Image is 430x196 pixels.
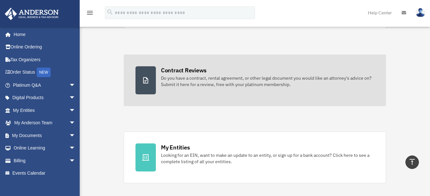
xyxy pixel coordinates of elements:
[4,104,85,117] a: My Entitiesarrow_drop_down
[408,158,416,166] i: vertical_align_top
[69,154,82,167] span: arrow_drop_down
[161,75,374,88] div: Do you have a contract, rental agreement, or other legal document you would like an attorney's ad...
[4,154,85,167] a: Billingarrow_drop_down
[4,117,85,129] a: My Anderson Teamarrow_drop_down
[4,91,85,104] a: Digital Productsarrow_drop_down
[161,152,374,165] div: Looking for an EIN, want to make an update to an entity, or sign up for a bank account? Click her...
[69,142,82,155] span: arrow_drop_down
[405,156,419,169] a: vertical_align_top
[69,104,82,117] span: arrow_drop_down
[106,9,113,16] i: search
[4,41,85,54] a: Online Ordering
[4,142,85,155] a: Online Learningarrow_drop_down
[69,129,82,142] span: arrow_drop_down
[4,79,85,91] a: Platinum Q&Aarrow_drop_down
[4,167,85,180] a: Events Calendar
[4,53,85,66] a: Tax Organizers
[69,79,82,92] span: arrow_drop_down
[4,28,82,41] a: Home
[86,11,94,17] a: menu
[416,8,425,17] img: User Pic
[69,91,82,105] span: arrow_drop_down
[37,68,51,77] div: NEW
[69,117,82,130] span: arrow_drop_down
[161,66,207,74] div: Contract Reviews
[124,132,386,183] a: My Entities Looking for an EIN, want to make an update to an entity, or sign up for a bank accoun...
[4,66,85,79] a: Order StatusNEW
[4,129,85,142] a: My Documentsarrow_drop_down
[124,54,386,106] a: Contract Reviews Do you have a contract, rental agreement, or other legal document you would like...
[3,8,61,20] img: Anderson Advisors Platinum Portal
[86,9,94,17] i: menu
[161,143,190,151] div: My Entities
